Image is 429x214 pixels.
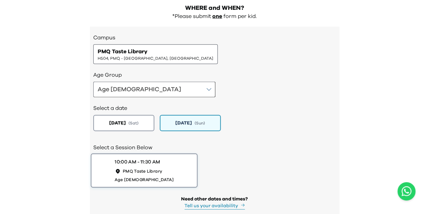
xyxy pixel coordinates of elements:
h3: Campus [93,34,336,42]
span: [DATE] [109,120,126,127]
span: ( Sat ) [129,120,138,126]
button: Age [DEMOGRAPHIC_DATA] [93,82,215,97]
button: 10:00 AM - 11:30 AMPMQ Taste LibraryAge [DEMOGRAPHIC_DATA] [91,154,197,188]
div: 10:00 AM - 11:30 AM [115,158,160,166]
button: Open WhatsApp chat [397,182,415,200]
span: ( Sun ) [195,120,205,126]
div: *Please submit form per kid. [90,13,339,20]
div: Age [DEMOGRAPHIC_DATA] [98,85,181,94]
span: Age [DEMOGRAPHIC_DATA] [115,177,173,183]
h2: Select a Session Below [93,143,336,152]
span: [DATE] [175,120,192,127]
div: Need other dates and times? [181,196,248,202]
h2: Select a date [93,104,336,112]
span: H504, PMQ - [GEOGRAPHIC_DATA], [GEOGRAPHIC_DATA] [98,56,213,61]
p: one [212,13,222,20]
button: [DATE](Sat) [93,115,154,131]
h3: Age Group [93,71,336,79]
span: PMQ Taste Library [98,47,148,56]
button: Tell us your availability [184,202,245,210]
span: PMQ Taste Library [122,169,162,174]
a: Chat with us on WhatsApp [397,182,415,200]
h2: WHERE and WHEN? [90,3,339,13]
button: [DATE](Sun) [160,115,221,131]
